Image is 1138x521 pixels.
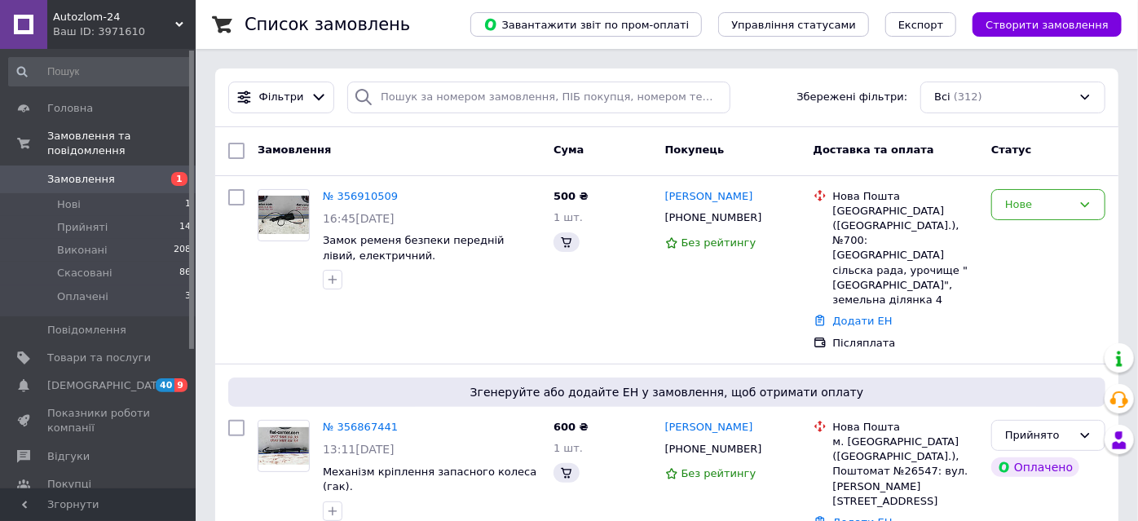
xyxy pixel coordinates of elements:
[833,315,893,327] a: Додати ЕН
[554,143,584,156] span: Cума
[179,220,191,235] span: 14
[57,220,108,235] span: Прийняті
[1005,427,1072,444] div: Прийнято
[554,190,589,202] span: 500 ₴
[259,90,304,105] span: Фільтри
[258,420,310,472] a: Фото товару
[47,129,196,158] span: Замовлення та повідомлення
[57,266,112,280] span: Скасовані
[57,289,108,304] span: Оплачені
[323,443,395,456] span: 13:11[DATE]
[258,427,309,466] img: Фото товару
[47,172,115,187] span: Замовлення
[483,17,689,32] span: Завантажити звіт по пром-оплаті
[796,90,907,105] span: Збережені фільтри:
[47,351,151,365] span: Товари та послуги
[258,143,331,156] span: Замовлення
[833,204,978,307] div: [GEOGRAPHIC_DATA] ([GEOGRAPHIC_DATA].), №700: [GEOGRAPHIC_DATA] сільска рада, урочище "[GEOGRAPHI...
[185,197,191,212] span: 1
[898,19,944,31] span: Експорт
[47,378,168,393] span: [DEMOGRAPHIC_DATA]
[156,378,174,392] span: 40
[973,12,1122,37] button: Створити замовлення
[665,189,753,205] a: [PERSON_NAME]
[833,336,978,351] div: Післяплата
[885,12,957,37] button: Експорт
[833,189,978,204] div: Нова Пошта
[47,477,91,492] span: Покупці
[53,24,196,39] div: Ваш ID: 3971610
[47,449,90,464] span: Відгуки
[986,19,1109,31] span: Створити замовлення
[662,439,765,460] div: [PHONE_NUMBER]
[814,143,934,156] span: Доставка та оплата
[8,57,192,86] input: Пошук
[57,197,81,212] span: Нові
[681,467,756,479] span: Без рейтингу
[174,243,191,258] span: 208
[665,420,753,435] a: [PERSON_NAME]
[235,384,1099,400] span: Згенеруйте або додайте ЕН у замовлення, щоб отримати оплату
[554,211,583,223] span: 1 шт.
[665,143,725,156] span: Покупець
[174,378,187,392] span: 9
[934,90,951,105] span: Всі
[323,234,505,262] a: Замок ременя безпеки передній лівий, електричний.
[323,421,398,433] a: № 356867441
[179,266,191,280] span: 86
[991,457,1079,477] div: Оплачено
[47,406,151,435] span: Показники роботи компанії
[57,243,108,258] span: Виконані
[323,190,398,202] a: № 356910509
[1005,196,1072,214] div: Нове
[954,91,982,103] span: (312)
[470,12,702,37] button: Завантажити звіт по пром-оплаті
[323,466,536,493] a: Механізм кріплення запасного колеса (гак).
[991,143,1032,156] span: Статус
[258,189,310,241] a: Фото товару
[681,236,756,249] span: Без рейтингу
[554,442,583,454] span: 1 шт.
[245,15,410,34] h1: Список замовлень
[731,19,856,31] span: Управління статусами
[833,435,978,509] div: м. [GEOGRAPHIC_DATA] ([GEOGRAPHIC_DATA].), Поштомат №26547: вул. [PERSON_NAME][STREET_ADDRESS]
[47,323,126,338] span: Повідомлення
[47,101,93,116] span: Головна
[554,421,589,433] span: 600 ₴
[171,172,187,186] span: 1
[53,10,175,24] span: Autozlom-24
[956,18,1122,30] a: Створити замовлення
[718,12,869,37] button: Управління статусами
[347,82,730,113] input: Пошук за номером замовлення, ПІБ покупця, номером телефону, Email, номером накладної
[258,196,309,234] img: Фото товару
[662,207,765,228] div: [PHONE_NUMBER]
[185,289,191,304] span: 3
[323,212,395,225] span: 16:45[DATE]
[833,420,978,435] div: Нова Пошта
